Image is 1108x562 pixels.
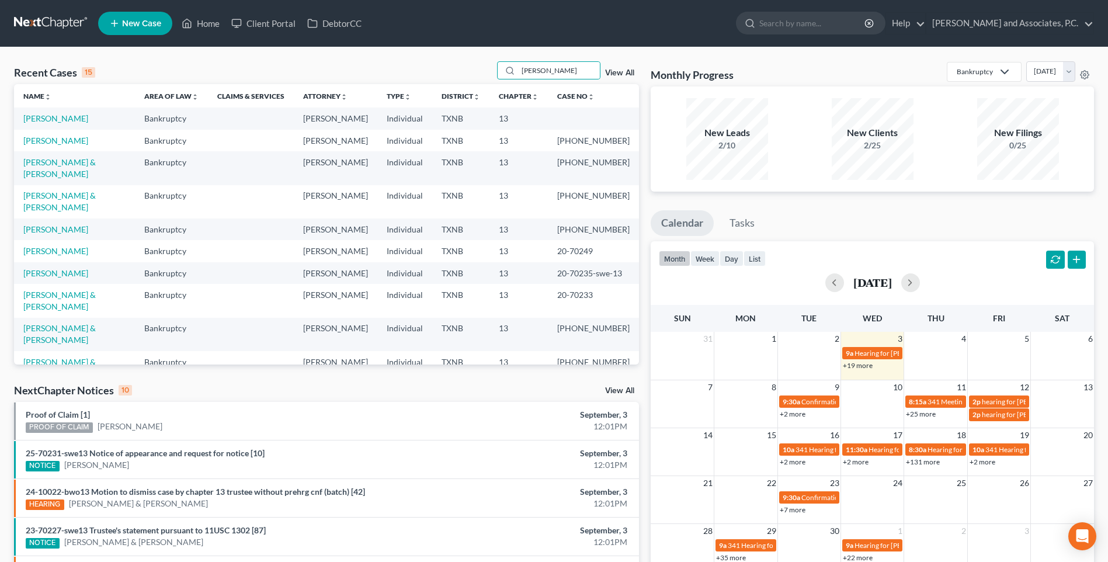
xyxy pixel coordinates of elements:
div: September, 3 [435,525,627,536]
div: 12:01PM [435,498,627,509]
td: 13 [489,218,548,240]
span: 15 [766,428,777,442]
a: +131 more [906,457,940,466]
span: 11 [956,380,967,394]
div: September, 3 [435,447,627,459]
td: 13 [489,351,548,384]
a: [PERSON_NAME] & [PERSON_NAME] [23,157,96,179]
a: [PERSON_NAME] & [PERSON_NAME] [69,498,208,509]
span: Hearing for [PERSON_NAME] [869,445,960,454]
td: Individual [377,130,432,151]
td: TXNB [432,262,489,284]
span: 2 [833,332,840,346]
div: 12:01PM [435,421,627,432]
td: [PHONE_NUMBER] [548,218,639,240]
a: Proof of Claim [1] [26,410,90,419]
span: 18 [956,428,967,442]
a: [PERSON_NAME] & [PERSON_NAME] [64,536,203,548]
td: TXNB [432,130,489,151]
i: unfold_more [192,93,199,100]
div: 15 [82,67,95,78]
span: 30 [829,524,840,538]
a: [PERSON_NAME] & [PERSON_NAME] [23,323,96,345]
a: 23-70227-swe13 Trustee's statement pursuant to 11USC 1302 [87] [26,525,266,535]
td: TXNB [432,218,489,240]
a: Case Nounfold_more [557,92,595,100]
div: PROOF OF CLAIM [26,422,93,433]
a: Chapterunfold_more [499,92,539,100]
a: [PERSON_NAME] [23,268,88,278]
span: 13 [1082,380,1094,394]
input: Search by name... [759,12,866,34]
a: Client Portal [225,13,301,34]
span: 22 [766,476,777,490]
span: 26 [1019,476,1030,490]
a: Attorneyunfold_more [303,92,348,100]
span: 21 [702,476,714,490]
td: [PERSON_NAME] [294,262,377,284]
span: 10 [892,380,904,394]
a: +25 more [906,410,936,418]
span: 27 [1082,476,1094,490]
span: 2p [972,397,981,406]
td: Bankruptcy [135,107,208,129]
span: 24 [892,476,904,490]
a: [PERSON_NAME] [23,136,88,145]
td: Bankruptcy [135,218,208,240]
td: Bankruptcy [135,130,208,151]
a: Help [886,13,925,34]
a: +7 more [780,505,805,514]
td: Individual [377,240,432,262]
span: 20 [1082,428,1094,442]
span: 3 [897,332,904,346]
td: [PHONE_NUMBER] [548,351,639,384]
td: TXNB [432,151,489,185]
a: [PERSON_NAME] & [PERSON_NAME] [23,190,96,212]
td: Individual [377,151,432,185]
td: [PERSON_NAME] [294,185,377,218]
td: 13 [489,107,548,129]
span: 341 Meeting for [PERSON_NAME] & [PERSON_NAME] [928,397,1095,406]
span: Hearing for [PERSON_NAME] [855,541,946,550]
span: 1 [770,332,777,346]
a: +2 more [970,457,995,466]
td: TXNB [432,318,489,351]
td: 13 [489,284,548,317]
td: [PERSON_NAME] [294,240,377,262]
td: [PHONE_NUMBER] [548,151,639,185]
span: Sat [1055,313,1069,323]
input: Search by name... [518,62,600,79]
a: Area of Lawunfold_more [144,92,199,100]
i: unfold_more [588,93,595,100]
a: [PERSON_NAME] & [PERSON_NAME] [23,357,96,379]
span: 9:30a [783,397,800,406]
span: 16 [829,428,840,442]
td: Individual [377,318,432,351]
span: 10a [783,445,794,454]
a: Tasks [719,210,765,236]
span: 17 [892,428,904,442]
td: Bankruptcy [135,185,208,218]
button: day [720,251,744,266]
td: [PERSON_NAME] [294,151,377,185]
td: Individual [377,218,432,240]
a: [PERSON_NAME] & [PERSON_NAME] [23,290,96,311]
span: 28 [702,524,714,538]
div: 2/25 [832,140,914,151]
span: Tue [801,313,817,323]
span: Wed [863,313,882,323]
div: 10 [119,385,132,396]
td: Bankruptcy [135,151,208,185]
td: [PERSON_NAME] [294,130,377,151]
div: New Filings [977,126,1059,140]
span: 1 [897,524,904,538]
a: 25-70231-swe13 Notice of appearance and request for notice [10] [26,448,265,458]
th: Claims & Services [208,84,294,107]
td: TXNB [432,351,489,384]
a: Calendar [651,210,714,236]
td: Bankruptcy [135,240,208,262]
span: 11:30a [846,445,867,454]
td: 13 [489,262,548,284]
td: TXNB [432,185,489,218]
a: Home [176,13,225,34]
